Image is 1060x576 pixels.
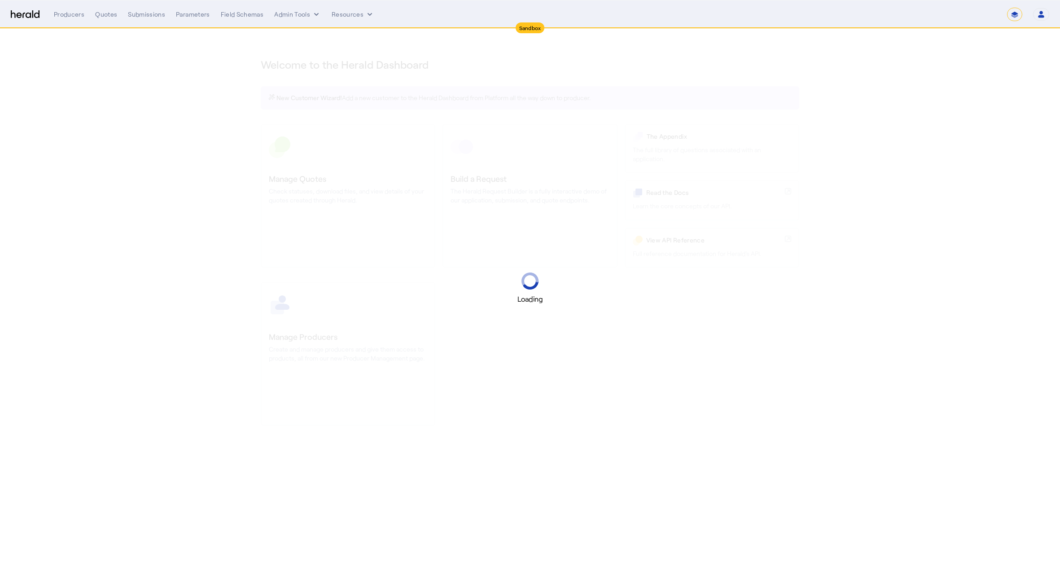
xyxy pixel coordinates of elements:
[95,10,117,19] div: Quotes
[221,10,264,19] div: Field Schemas
[128,10,165,19] div: Submissions
[332,10,374,19] button: Resources dropdown menu
[54,10,84,19] div: Producers
[274,10,321,19] button: internal dropdown menu
[516,22,545,33] div: Sandbox
[176,10,210,19] div: Parameters
[11,10,39,19] img: Herald Logo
